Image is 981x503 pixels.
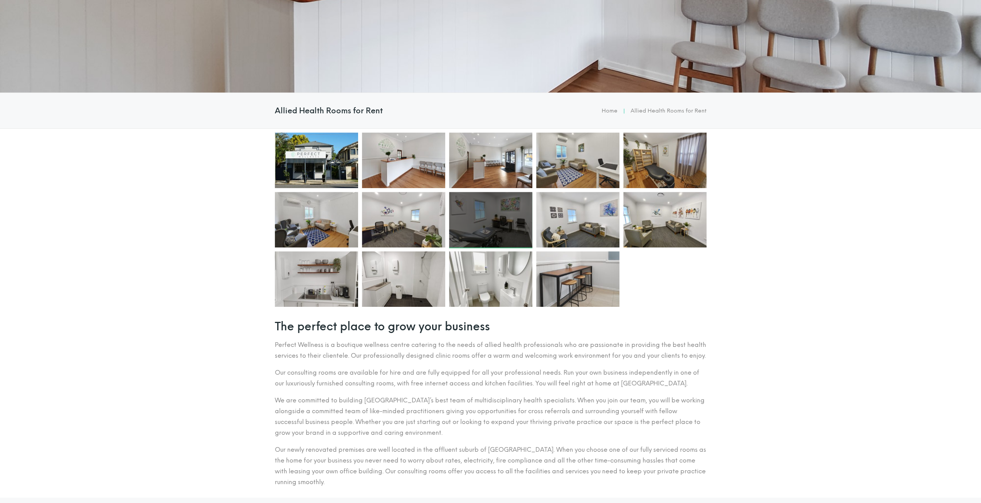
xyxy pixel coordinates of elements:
li: | [618,106,631,116]
a: Home [602,108,618,114]
p: Our newly renovated premises are well located in the affluent suburb of [GEOGRAPHIC_DATA]. When y... [275,444,707,488]
p: Our consulting rooms are available for hire and are fully equipped for all your professional need... [275,367,707,389]
p: We are committed to building [GEOGRAPHIC_DATA]’s best team of multidisciplinary health specialist... [275,395,707,438]
h4: Allied Health Rooms for Rent [275,106,383,115]
h2: The perfect place to grow your business [275,321,707,332]
li: Allied Health Rooms for Rent [631,106,707,116]
p: Perfect Wellness is a boutique wellness centre catering to the needs of allied health professiona... [275,340,707,361]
